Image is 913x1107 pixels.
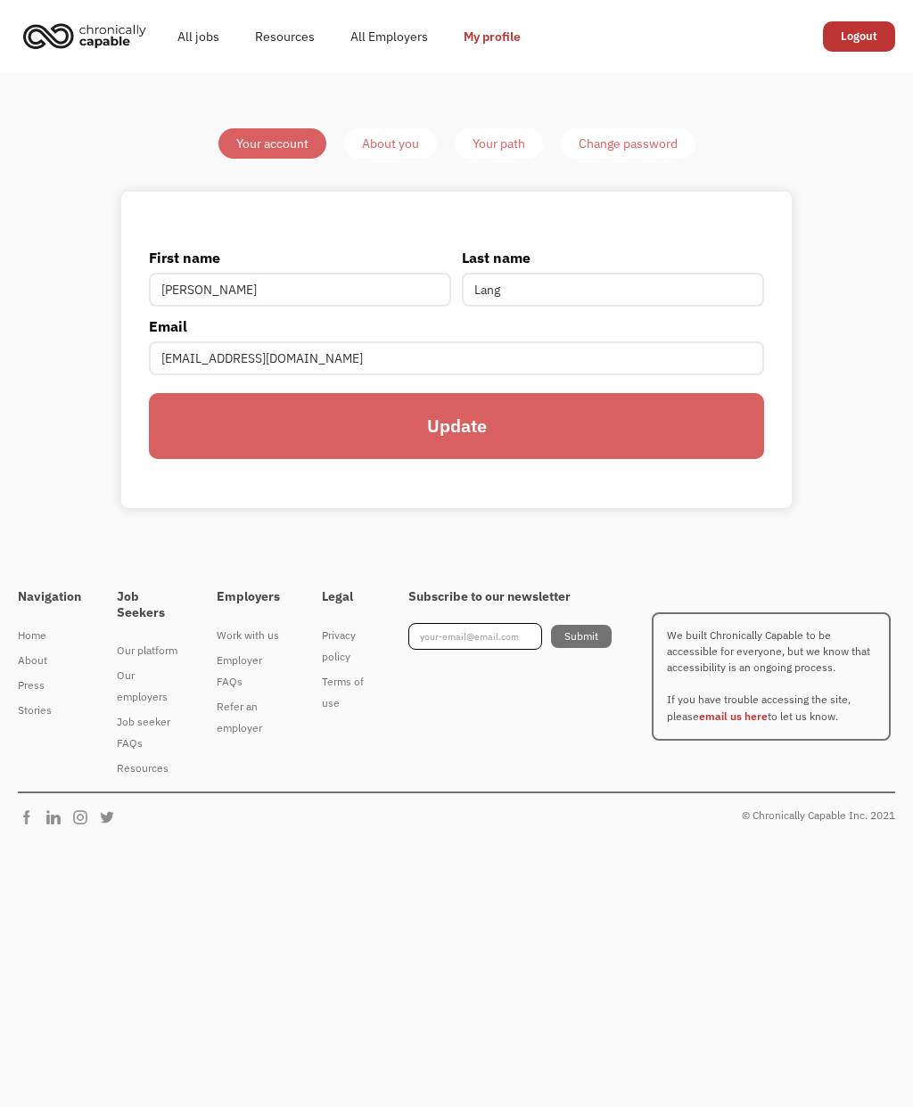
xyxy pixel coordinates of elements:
a: Our employers [117,663,181,709]
p: We built Chronically Capable to be accessible for everyone, but we know that accessibility is an ... [652,612,891,741]
label: Email [149,316,765,337]
div: Press [18,675,81,696]
div: Job seeker FAQs [117,711,181,754]
div: Resources [117,758,181,779]
a: Terms of use [322,669,373,716]
label: Last name [462,247,764,268]
div: Terms of use [322,671,373,714]
a: About [18,648,81,673]
a: home [18,16,160,55]
img: Chronically Capable logo [18,16,152,55]
div: Our employers [117,665,181,708]
input: john@doe.com [149,341,765,375]
a: My profile [446,8,539,65]
div: Refer an employer [217,696,286,739]
a: email us here [699,709,768,723]
div: Home [18,625,81,646]
img: Chronically Capable Linkedin Page [45,808,71,826]
h4: Subscribe to our newsletter [408,589,612,605]
input: your-email@email.com [408,623,542,650]
h4: Legal [322,589,373,605]
a: Privacy policy [322,623,373,669]
h4: Navigation [18,589,81,605]
a: Resources [117,756,181,781]
a: Our platform [117,638,181,663]
a: Press [18,673,81,698]
div: Stories [18,700,81,721]
a: All jobs [160,8,237,65]
img: Chronically Capable Instagram Page [71,808,98,826]
div: Change password [579,133,678,154]
div: Privacy policy [322,625,373,668]
a: Resources [237,8,333,65]
input: Submit [551,625,612,648]
a: Work with us [217,623,286,648]
a: All Employers [333,8,446,65]
a: Stories [18,698,81,723]
a: Employer FAQs [217,648,286,694]
a: Your account [218,128,326,159]
h4: Employers [217,589,286,605]
a: Job seeker FAQs [117,709,181,756]
a: Your path [455,128,543,159]
div: Your path [473,133,525,154]
a: Home [18,623,81,648]
img: Chronically Capable Facebook Page [18,808,45,826]
form: Footer Newsletter [408,623,612,650]
a: Refer an employer [217,694,286,741]
div: © Chronically Capable Inc. 2021 [742,805,895,826]
form: Member-Account-Update [149,247,765,472]
div: Work with us [217,625,286,646]
img: Chronically Capable Twitter Page [98,808,125,826]
label: First name [149,247,451,268]
div: Employer FAQs [217,650,286,693]
a: About you [344,128,437,159]
a: Logout [823,21,895,52]
input: Update [149,393,765,459]
h4: Job Seekers [117,589,181,620]
div: About [18,650,81,671]
div: Your account [236,133,308,154]
div: About you [362,133,419,154]
a: Change password [561,128,695,159]
div: Our platform [117,640,181,661]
